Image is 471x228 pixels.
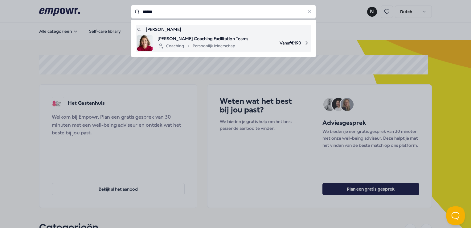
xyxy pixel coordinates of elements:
a: [PERSON_NAME] [137,26,310,33]
input: Search for products, categories or subcategories [131,5,316,19]
span: Vanaf € 190 [253,35,310,51]
div: Coaching Persoonlijk leiderschap [158,42,235,50]
iframe: Help Scout Beacon - Open [446,206,465,225]
span: [PERSON_NAME] Coaching Facilitation Teams [158,35,248,42]
img: product image [137,35,153,51]
a: product image[PERSON_NAME] Coaching Facilitation TeamsCoachingPersoonlijk leiderschapVanaf€190 [137,35,310,51]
